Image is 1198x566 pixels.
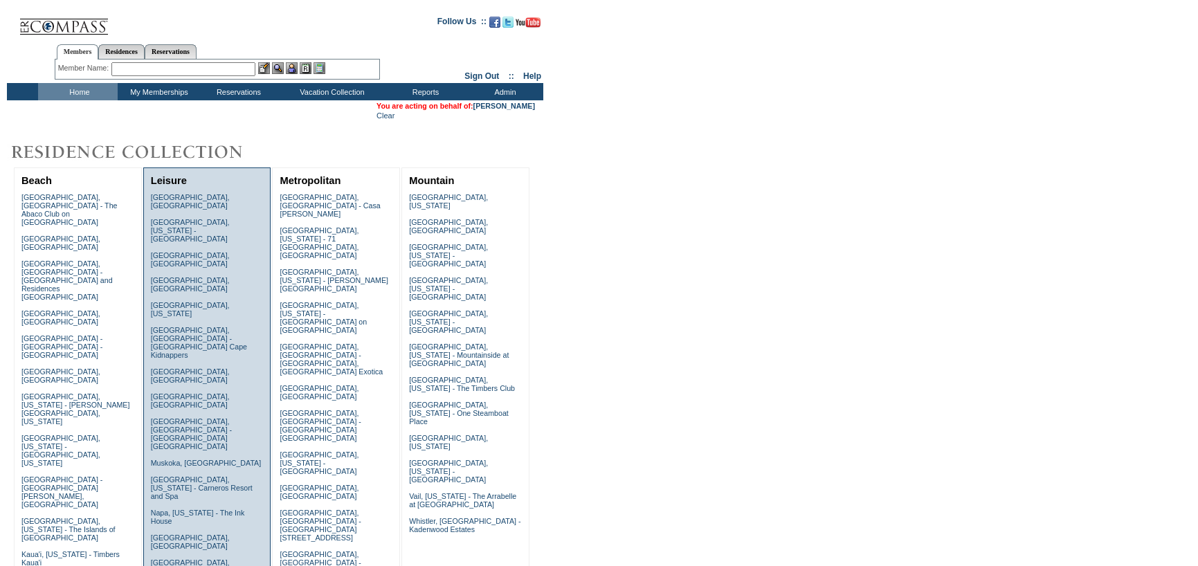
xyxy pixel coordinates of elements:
[19,7,109,35] img: Compass Home
[98,44,145,59] a: Residences
[516,17,541,28] img: Subscribe to our YouTube Channel
[409,218,488,235] a: [GEOGRAPHIC_DATA], [GEOGRAPHIC_DATA]
[21,193,118,226] a: [GEOGRAPHIC_DATA], [GEOGRAPHIC_DATA] - The Abaco Club on [GEOGRAPHIC_DATA]
[280,384,359,401] a: [GEOGRAPHIC_DATA], [GEOGRAPHIC_DATA]
[280,226,359,259] a: [GEOGRAPHIC_DATA], [US_STATE] - 71 [GEOGRAPHIC_DATA], [GEOGRAPHIC_DATA]
[21,309,100,326] a: [GEOGRAPHIC_DATA], [GEOGRAPHIC_DATA]
[151,417,232,450] a: [GEOGRAPHIC_DATA], [GEOGRAPHIC_DATA] - [GEOGRAPHIC_DATA] [GEOGRAPHIC_DATA]
[21,517,116,542] a: [GEOGRAPHIC_DATA], [US_STATE] - The Islands of [GEOGRAPHIC_DATA]
[509,71,514,81] span: ::
[57,44,99,60] a: Members
[21,475,102,509] a: [GEOGRAPHIC_DATA] - [GEOGRAPHIC_DATA][PERSON_NAME], [GEOGRAPHIC_DATA]
[314,62,325,74] img: b_calculator.gif
[38,83,118,100] td: Home
[376,111,394,120] a: Clear
[151,509,245,525] a: Napa, [US_STATE] - The Ink House
[280,484,359,500] a: [GEOGRAPHIC_DATA], [GEOGRAPHIC_DATA]
[376,102,535,110] span: You are acting on behalf of:
[516,21,541,29] a: Subscribe to our YouTube Channel
[151,475,253,500] a: [GEOGRAPHIC_DATA], [US_STATE] - Carneros Resort and Spa
[409,243,488,268] a: [GEOGRAPHIC_DATA], [US_STATE] - [GEOGRAPHIC_DATA]
[21,367,100,384] a: [GEOGRAPHIC_DATA], [GEOGRAPHIC_DATA]
[272,62,284,74] img: View
[151,276,230,293] a: [GEOGRAPHIC_DATA], [GEOGRAPHIC_DATA]
[21,392,130,426] a: [GEOGRAPHIC_DATA], [US_STATE] - [PERSON_NAME][GEOGRAPHIC_DATA], [US_STATE]
[280,450,359,475] a: [GEOGRAPHIC_DATA], [US_STATE] - [GEOGRAPHIC_DATA]
[409,459,488,484] a: [GEOGRAPHIC_DATA], [US_STATE] - [GEOGRAPHIC_DATA]
[197,83,277,100] td: Reservations
[464,71,499,81] a: Sign Out
[502,17,514,28] img: Follow us on Twitter
[409,343,509,367] a: [GEOGRAPHIC_DATA], [US_STATE] - Mountainside at [GEOGRAPHIC_DATA]
[151,459,261,467] a: Muskoka, [GEOGRAPHIC_DATA]
[280,343,383,376] a: [GEOGRAPHIC_DATA], [GEOGRAPHIC_DATA] - [GEOGRAPHIC_DATA], [GEOGRAPHIC_DATA] Exotica
[151,193,230,210] a: [GEOGRAPHIC_DATA], [GEOGRAPHIC_DATA]
[409,175,454,186] a: Mountain
[437,15,487,32] td: Follow Us ::
[409,309,488,334] a: [GEOGRAPHIC_DATA], [US_STATE] - [GEOGRAPHIC_DATA]
[409,492,516,509] a: Vail, [US_STATE] - The Arrabelle at [GEOGRAPHIC_DATA]
[21,259,113,301] a: [GEOGRAPHIC_DATA], [GEOGRAPHIC_DATA] - [GEOGRAPHIC_DATA] and Residences [GEOGRAPHIC_DATA]
[151,218,230,243] a: [GEOGRAPHIC_DATA], [US_STATE] - [GEOGRAPHIC_DATA]
[409,376,515,392] a: [GEOGRAPHIC_DATA], [US_STATE] - The Timbers Club
[151,251,230,268] a: [GEOGRAPHIC_DATA], [GEOGRAPHIC_DATA]
[151,367,230,384] a: [GEOGRAPHIC_DATA], [GEOGRAPHIC_DATA]
[151,533,230,550] a: [GEOGRAPHIC_DATA], [GEOGRAPHIC_DATA]
[21,434,100,467] a: [GEOGRAPHIC_DATA], [US_STATE] - [GEOGRAPHIC_DATA], [US_STATE]
[277,83,384,100] td: Vacation Collection
[280,409,361,442] a: [GEOGRAPHIC_DATA], [GEOGRAPHIC_DATA] - [GEOGRAPHIC_DATA] [GEOGRAPHIC_DATA]
[409,276,488,301] a: [GEOGRAPHIC_DATA], [US_STATE] - [GEOGRAPHIC_DATA]
[409,193,488,210] a: [GEOGRAPHIC_DATA], [US_STATE]
[464,83,543,100] td: Admin
[151,392,230,409] a: [GEOGRAPHIC_DATA], [GEOGRAPHIC_DATA]
[502,21,514,29] a: Follow us on Twitter
[300,62,311,74] img: Reservations
[151,301,230,318] a: [GEOGRAPHIC_DATA], [US_STATE]
[21,334,102,359] a: [GEOGRAPHIC_DATA] - [GEOGRAPHIC_DATA] - [GEOGRAPHIC_DATA]
[7,138,277,166] img: Destinations by Exclusive Resorts
[409,434,488,450] a: [GEOGRAPHIC_DATA], [US_STATE]
[280,301,367,334] a: [GEOGRAPHIC_DATA], [US_STATE] - [GEOGRAPHIC_DATA] on [GEOGRAPHIC_DATA]
[21,175,52,186] a: Beach
[151,326,247,359] a: [GEOGRAPHIC_DATA], [GEOGRAPHIC_DATA] - [GEOGRAPHIC_DATA] Cape Kidnappers
[409,401,509,426] a: [GEOGRAPHIC_DATA], [US_STATE] - One Steamboat Place
[145,44,197,59] a: Reservations
[523,71,541,81] a: Help
[58,62,111,74] div: Member Name:
[384,83,464,100] td: Reports
[280,509,361,542] a: [GEOGRAPHIC_DATA], [GEOGRAPHIC_DATA] - [GEOGRAPHIC_DATA][STREET_ADDRESS]
[489,17,500,28] img: Become our fan on Facebook
[409,517,520,533] a: Whistler, [GEOGRAPHIC_DATA] - Kadenwood Estates
[21,235,100,251] a: [GEOGRAPHIC_DATA], [GEOGRAPHIC_DATA]
[280,193,380,218] a: [GEOGRAPHIC_DATA], [GEOGRAPHIC_DATA] - Casa [PERSON_NAME]
[280,175,341,186] a: Metropolitan
[258,62,270,74] img: b_edit.gif
[118,83,197,100] td: My Memberships
[286,62,298,74] img: Impersonate
[280,268,388,293] a: [GEOGRAPHIC_DATA], [US_STATE] - [PERSON_NAME][GEOGRAPHIC_DATA]
[489,21,500,29] a: Become our fan on Facebook
[473,102,535,110] a: [PERSON_NAME]
[151,175,187,186] a: Leisure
